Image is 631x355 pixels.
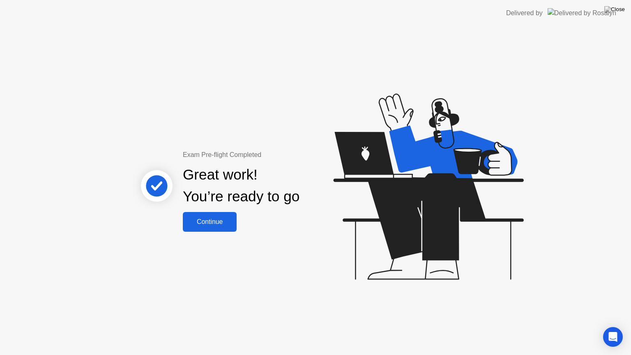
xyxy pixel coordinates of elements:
[603,327,623,347] div: Open Intercom Messenger
[185,218,234,226] div: Continue
[604,6,625,13] img: Close
[548,8,616,18] img: Delivered by Rosalyn
[506,8,543,18] div: Delivered by
[183,150,352,160] div: Exam Pre-flight Completed
[183,212,237,232] button: Continue
[183,164,299,207] div: Great work! You’re ready to go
